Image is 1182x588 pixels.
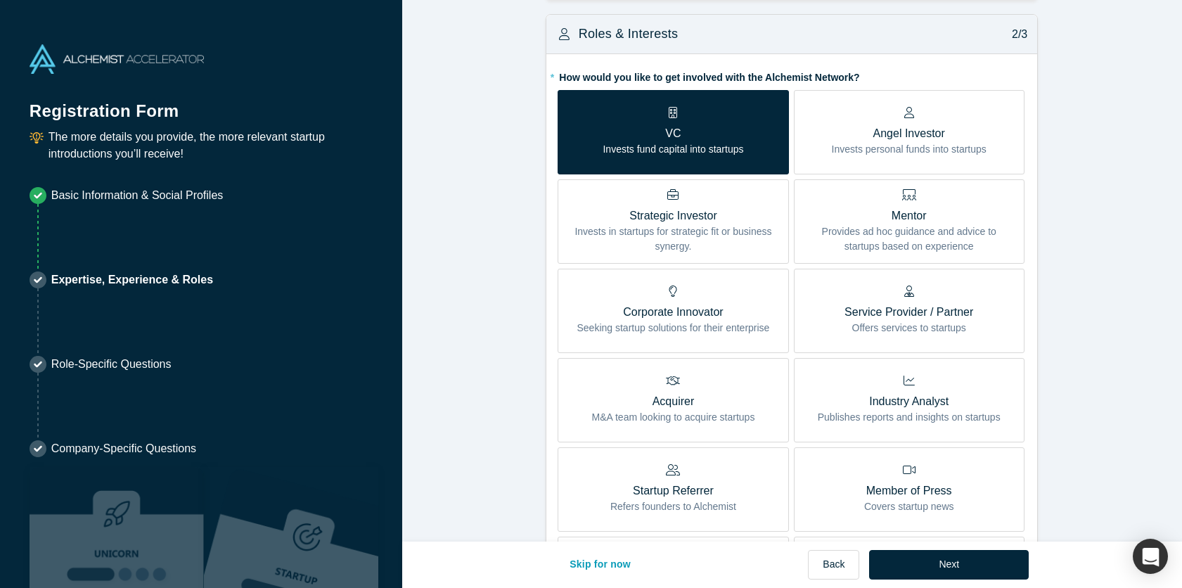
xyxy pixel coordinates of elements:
[49,129,373,162] p: The more details you provide, the more relevant startup introductions you’ll receive!
[832,142,987,157] p: Invests personal funds into startups
[30,84,373,124] h1: Registration Form
[864,482,954,499] p: Member of Press
[555,550,645,580] button: Skip for now
[864,499,954,514] p: Covers startup news
[568,207,778,224] p: Strategic Investor
[51,440,196,457] p: Company-Specific Questions
[844,321,973,335] p: Offers services to startups
[610,482,736,499] p: Startup Referrer
[577,321,769,335] p: Seeking startup solutions for their enterprise
[51,356,172,373] p: Role-Specific Questions
[804,207,1014,224] p: Mentor
[818,393,1001,410] p: Industry Analyst
[818,410,1001,425] p: Publishes reports and insights on startups
[844,304,973,321] p: Service Provider / Partner
[603,142,743,157] p: Invests fund capital into startups
[558,65,1026,85] label: How would you like to get involved with the Alchemist Network?
[1005,26,1028,43] p: 2/3
[808,550,859,580] button: Back
[51,271,213,288] p: Expertise, Experience & Roles
[804,224,1014,254] p: Provides ad hoc guidance and advice to startups based on experience
[603,125,743,142] p: VC
[579,25,679,44] h3: Roles & Interests
[577,304,769,321] p: Corporate Innovator
[568,224,778,254] p: Invests in startups for strategic fit or business synergy.
[30,44,204,74] img: Alchemist Accelerator Logo
[869,550,1029,580] button: Next
[610,499,736,514] p: Refers founders to Alchemist
[592,410,755,425] p: M&A team looking to acquire startups
[51,187,224,204] p: Basic Information & Social Profiles
[832,125,987,142] p: Angel Investor
[592,393,755,410] p: Acquirer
